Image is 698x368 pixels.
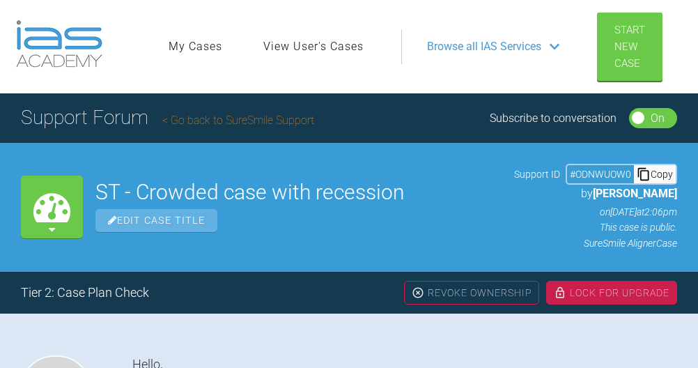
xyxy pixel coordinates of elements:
div: # ODNWUOW0 [567,167,634,182]
p: by [514,185,677,203]
a: Go back to SureSmile Support [162,114,314,127]
p: on [DATE] at 2:06pm [514,204,677,220]
span: [PERSON_NAME] [593,187,677,200]
div: Copy [634,165,676,183]
h2: ST - Crowded case with recession [95,182,502,203]
a: View User's Cases [263,38,364,56]
h1: Support Forum [21,102,314,134]
p: SureSmile Aligner Case [514,236,677,251]
img: close.456c75e0.svg [412,286,424,299]
a: My Cases [169,38,222,56]
div: Subscribe to conversation [490,109,616,128]
div: On [651,109,665,128]
span: Browse all IAS Services [427,38,541,56]
div: Revoke Ownership [404,281,539,305]
a: Start New Case [597,13,662,81]
span: Edit Case Title [95,209,217,232]
span: Support ID [514,167,560,182]
img: lock.6dc949b6.svg [554,286,566,299]
div: Tier 2: Case Plan Check [21,283,149,303]
p: This case is public. [514,220,677,235]
div: Lock For Upgrade [546,281,677,305]
span: Start New Case [614,24,645,70]
img: logo-light.3e3ef733.png [16,20,102,68]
